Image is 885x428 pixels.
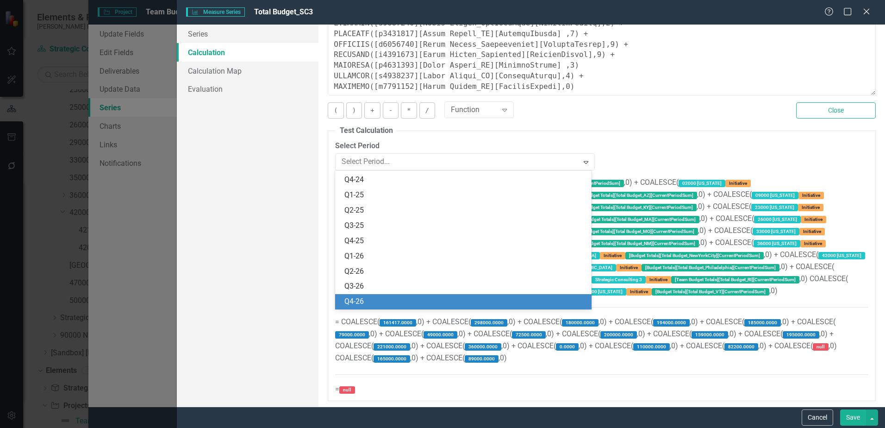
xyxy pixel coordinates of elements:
button: - [383,102,399,119]
label: 89000.0000 [465,355,499,363]
label: Initiative [725,180,751,187]
div: Q1-25 [344,190,586,201]
div: Q4-26 [344,296,586,307]
label: Initiative [798,204,823,211]
label: 159000.0000 [692,331,728,339]
label: 50000 [US_STATE] [580,288,626,296]
label: 194000.0000 [653,319,690,327]
label: Initiative [800,240,826,247]
span: COALESCE( ,0) + COALESCE( ,0) + COALESCE( ,0) + COALESCE( ,0) + COALESCE( ,0) + COALESCE( ,0) + C... [335,178,868,393]
label: null [339,386,355,394]
label: Select Period [335,141,595,151]
legend: Test Calculation [335,126,398,136]
button: Save [840,409,866,426]
label: null [813,343,829,351]
label: [Budget Totals][Total Budget_Philadelphia][CurrentPeriodSum] [642,264,779,271]
label: 200000.0000 [600,331,637,339]
label: 42000 [US_STATE] [818,252,865,259]
div: Function [451,104,498,115]
span: Total Budget_SC3 [254,7,313,16]
label: 33000 [US_STATE] [753,228,799,235]
label: 23000 [US_STATE] [751,204,798,211]
label: 185000.0000 [744,319,781,327]
div: Q1-26 [344,251,586,262]
div: Q2-25 [344,205,586,216]
label: [Budget Totals][Total Budget_MO][CurrentPeriodSum] [579,228,698,235]
label: Initiative [626,288,652,296]
label: [Budget Totals][Total Budget_AZ][CurrentPeriodSum] [580,192,697,199]
label: 165000.0000 [374,355,410,363]
label: [Budget Totals][Total Budget_NM][CurrentPeriodSum] [580,240,699,247]
label: 110000.0000 [633,343,670,351]
label: Initiative [799,228,825,235]
button: ) [346,102,362,119]
label: Initiative [600,252,625,259]
a: Series [177,25,318,43]
label: Initiative [646,276,671,283]
button: / [419,102,435,119]
label: [Budget Totals][Total Budget_KY][CurrentPeriodSum] [580,204,697,211]
div: Q4-24 [344,175,586,185]
button: Close [796,102,876,119]
label: [Team Budget Totals][Total Budget_RI][CurrentPeriodSum] [671,276,799,283]
label: 195000.0000 [783,331,819,339]
label: 0.0000 [556,343,579,351]
label: 49000.0000 [424,331,457,339]
label: 180000.0000 [562,319,598,327]
button: ( [328,102,343,119]
div: Q4-25 [344,236,586,246]
label: [Budget Totals][Total Budget_VT][CurrentPeriodSum] [652,288,769,296]
label: 79000.0000 [335,331,369,339]
label: Initiative [798,192,824,199]
label: 161417.0000 [380,319,416,327]
label: [Budget Totals][Total Budget_MA][CurrentPeriodSum] [580,216,699,223]
label: 36000 [US_STATE] [754,240,800,247]
label: 02000 [US_STATE] [679,180,725,187]
div: Q3-26 [344,281,586,292]
label: 26000 [US_STATE] [754,216,801,223]
a: Calculation Map [177,62,318,80]
label: Initiative [616,264,642,271]
span: Measure Series [186,7,244,17]
a: Calculation [177,43,318,62]
label: Strategic Consulting 3 [592,276,646,283]
label: 360000.0000 [465,343,501,351]
label: 09000 [US_STATE] [752,192,798,199]
button: Cancel [802,409,833,426]
label: 221000.0000 [374,343,410,351]
div: Q2-26 [344,266,586,277]
div: Q3-25 [344,220,586,231]
label: [Budget Totals][Total Budget_NewYorkCity][CurrentPeriodSum] [625,252,764,259]
label: 72500.0000 [512,331,546,339]
label: Initiative [801,216,826,223]
label: 298000.0000 [471,319,507,327]
a: Evaluation [177,80,318,98]
label: 82200.0000 [724,343,758,351]
button: + [364,102,380,119]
